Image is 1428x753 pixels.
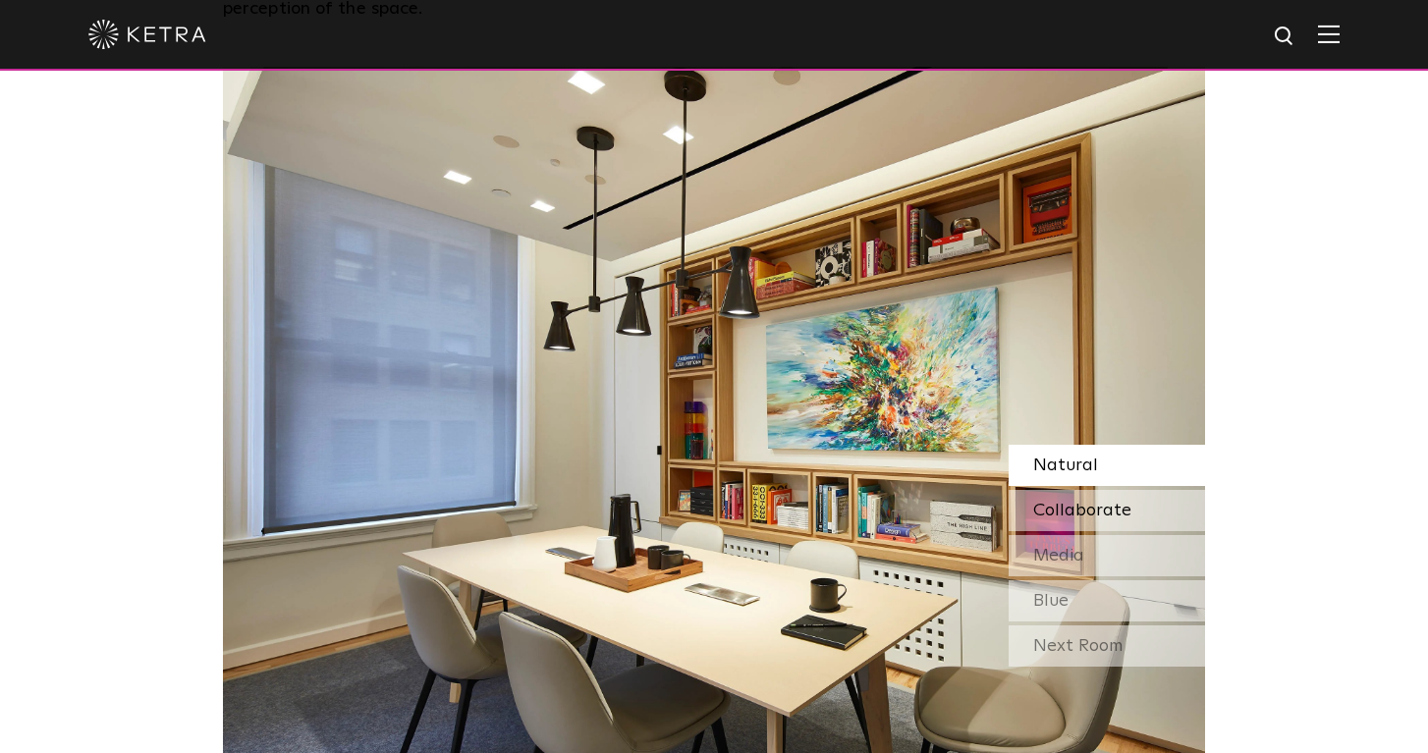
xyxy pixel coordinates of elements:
[1033,592,1069,610] span: Blue
[1318,25,1340,43] img: Hamburger%20Nav.svg
[1273,25,1297,49] img: search icon
[88,20,206,49] img: ketra-logo-2019-white
[1033,547,1084,565] span: Media
[1033,502,1131,519] span: Collaborate
[1009,625,1205,667] div: Next Room
[1033,457,1098,474] span: Natural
